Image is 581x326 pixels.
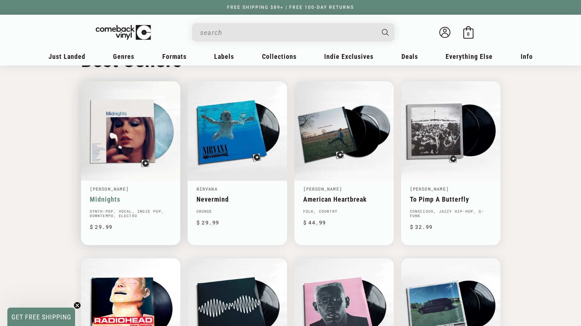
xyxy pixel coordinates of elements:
[303,186,343,192] a: [PERSON_NAME]
[220,5,361,10] a: FREE SHIPPING $89+ | FREE 100-DAY RETURNS
[410,195,492,203] a: To Pimp A Butterfly
[192,23,394,42] div: Search
[7,308,75,326] div: GET FREE SHIPPINGClose teaser
[467,31,470,37] span: 0
[214,53,234,60] span: Labels
[521,53,533,60] span: Info
[401,53,418,60] span: Deals
[49,53,85,60] span: Just Landed
[113,53,134,60] span: Genres
[200,25,375,40] input: When autocomplete results are available use up and down arrows to review and enter to select
[90,186,129,192] a: [PERSON_NAME]
[11,313,71,321] span: GET FREE SHIPPING
[262,53,297,60] span: Collections
[196,195,278,203] a: Nevermind
[324,53,373,60] span: Indie Exclusives
[196,186,217,192] a: Nirvana
[375,23,395,42] button: Search
[446,53,493,60] span: Everything Else
[410,186,449,192] a: [PERSON_NAME]
[74,302,81,309] button: Close teaser
[90,195,171,203] a: Midnights
[303,195,385,203] a: American Heartbreak
[162,53,187,60] span: Formats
